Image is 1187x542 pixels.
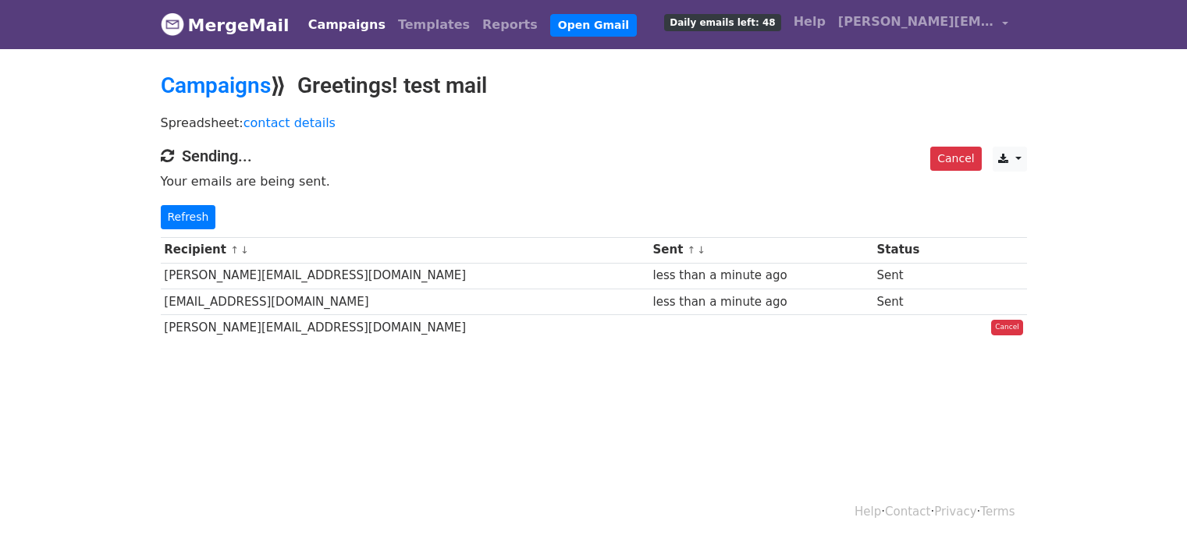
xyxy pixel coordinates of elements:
h2: ⟫ Greetings! test mail [161,73,1027,99]
a: ↓ [697,244,705,256]
img: MergeMail logo [161,12,184,36]
p: Spreadsheet: [161,115,1027,131]
h4: Sending... [161,147,1027,165]
a: Templates [392,9,476,41]
a: contact details [243,115,336,130]
a: Terms [980,505,1015,519]
a: Help [855,505,881,519]
a: Reports [476,9,544,41]
span: [PERSON_NAME][EMAIL_ADDRESS][DOMAIN_NAME] [838,12,994,31]
a: Contact [885,505,930,519]
a: Refresh [161,205,216,229]
td: [PERSON_NAME][EMAIL_ADDRESS][DOMAIN_NAME] [161,314,649,340]
th: Sent [649,237,873,263]
a: ↑ [230,244,239,256]
td: [EMAIL_ADDRESS][DOMAIN_NAME] [161,289,649,314]
a: Daily emails left: 48 [658,6,787,37]
td: [PERSON_NAME][EMAIL_ADDRESS][DOMAIN_NAME] [161,263,649,289]
a: Cancel [991,320,1023,335]
td: Sent [873,263,953,289]
a: ↑ [688,244,696,256]
a: MergeMail [161,9,290,41]
a: Cancel [930,147,981,171]
a: Help [787,6,832,37]
th: Status [873,237,953,263]
div: less than a minute ago [652,267,869,285]
a: Campaigns [302,9,392,41]
a: Privacy [934,505,976,519]
a: ↓ [240,244,249,256]
td: Sent [873,289,953,314]
div: less than a minute ago [652,293,869,311]
th: Recipient [161,237,649,263]
a: Campaigns [161,73,271,98]
span: Daily emails left: 48 [664,14,780,31]
a: [PERSON_NAME][EMAIL_ADDRESS][DOMAIN_NAME] [832,6,1015,43]
a: Open Gmail [550,14,637,37]
p: Your emails are being sent. [161,173,1027,190]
